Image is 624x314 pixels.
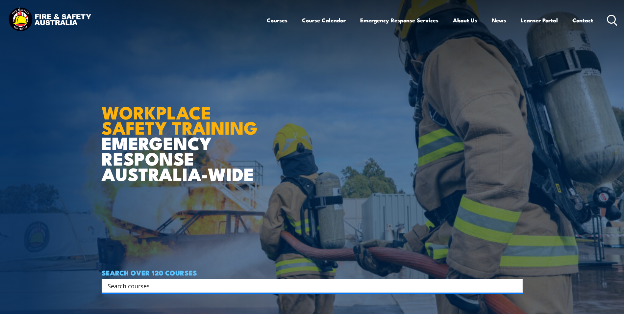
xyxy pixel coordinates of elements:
input: Search input [108,281,508,291]
a: Emergency Response Services [360,12,438,29]
strong: WORKPLACE SAFETY TRAINING [102,98,258,141]
a: Learner Portal [521,12,558,29]
a: Courses [267,12,287,29]
form: Search form [109,281,510,290]
a: Course Calendar [302,12,346,29]
a: News [492,12,506,29]
h1: EMERGENCY RESPONSE AUSTRALIA-WIDE [102,88,262,181]
a: About Us [453,12,477,29]
a: Contact [572,12,593,29]
button: Search magnifier button [511,281,520,290]
h4: SEARCH OVER 120 COURSES [102,269,523,276]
